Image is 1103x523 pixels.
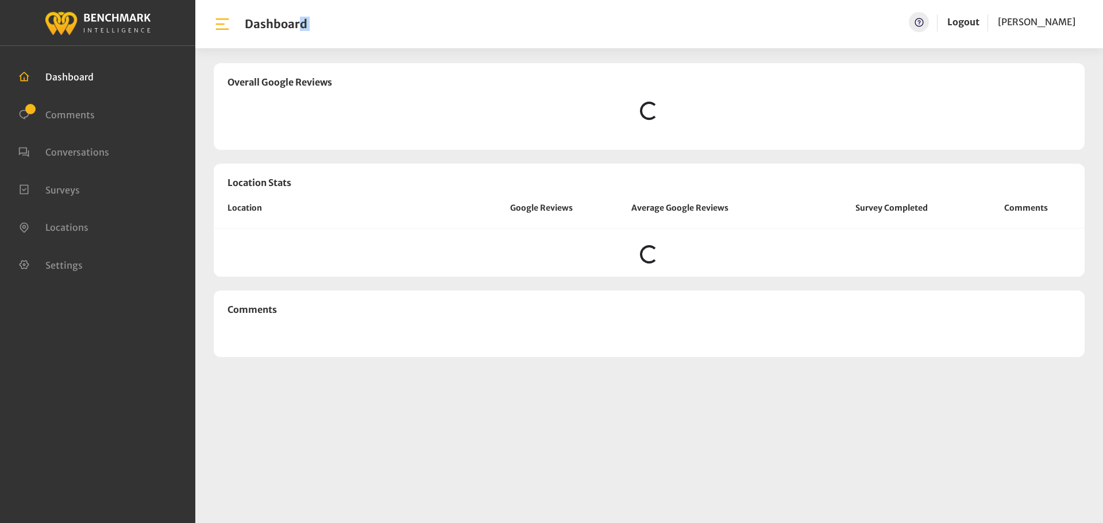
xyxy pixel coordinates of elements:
a: Locations [18,220,88,232]
h3: Location Stats [214,164,1085,202]
span: Comments [45,109,95,120]
span: Dashboard [45,71,94,83]
a: Comments [18,108,95,119]
a: Logout [947,12,979,32]
th: Comments [968,202,1085,228]
th: Average Google Reviews [618,202,815,228]
th: Survey Completed [815,202,968,228]
span: Surveys [45,184,80,195]
a: Surveys [18,183,80,195]
span: [PERSON_NAME] [998,16,1075,28]
img: bar [214,16,231,33]
span: Conversations [45,146,109,158]
h3: Comments [227,304,1071,315]
a: [PERSON_NAME] [998,12,1075,32]
h3: Overall Google Reviews [227,77,1071,88]
a: Conversations [18,145,109,157]
span: Locations [45,222,88,233]
h1: Dashboard [245,17,307,31]
a: Dashboard [18,70,94,82]
a: Logout [947,16,979,28]
th: Google Reviews [465,202,618,228]
img: benchmark [44,9,151,37]
a: Settings [18,258,83,270]
th: Location [214,202,465,228]
span: Settings [45,259,83,270]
